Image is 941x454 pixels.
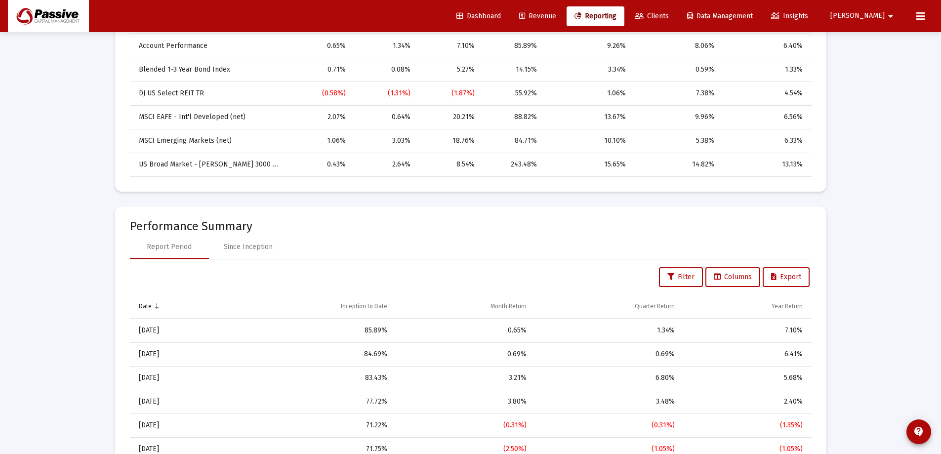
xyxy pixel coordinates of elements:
div: 1.34% [540,326,675,335]
mat-icon: arrow_drop_down [885,6,897,26]
div: (1.31%) [360,88,411,98]
div: Since Inception [224,242,273,252]
div: (2.50%) [401,444,527,454]
div: 243.48% [489,160,536,169]
img: Dashboard [15,6,82,26]
div: 0.65% [401,326,527,335]
td: Column Year Return [682,295,812,319]
div: 0.71% [293,65,346,75]
div: 14.15% [489,65,536,75]
div: (0.58%) [293,88,346,98]
td: DJ US Select REIT TR [130,82,287,105]
div: (1.35%) [689,420,803,430]
div: 13.67% [551,112,626,122]
div: (1.05%) [540,444,675,454]
a: Revenue [511,6,564,26]
button: Filter [659,267,703,287]
div: 9.26% [551,41,626,51]
a: Insights [763,6,816,26]
div: 6.40% [728,41,802,51]
td: US Broad Market - [PERSON_NAME] 3000 TR [130,153,287,176]
div: 4.54% [728,88,802,98]
div: 10.10% [551,136,626,146]
div: (1.05%) [689,444,803,454]
div: 77.72% [238,397,387,407]
div: 2.40% [689,397,803,407]
a: Reporting [567,6,624,26]
div: 3.34% [551,65,626,75]
td: [DATE] [130,390,231,413]
span: Clients [635,12,669,20]
mat-icon: contact_support [913,426,925,438]
div: 0.59% [640,65,715,75]
div: 0.64% [360,112,411,122]
div: 15.65% [551,160,626,169]
div: 85.89% [489,41,536,51]
div: Quarter Return [635,302,675,310]
div: 3.80% [401,397,527,407]
div: 7.10% [424,41,475,51]
div: Report Period [147,242,192,252]
span: Export [771,273,801,281]
a: Dashboard [449,6,509,26]
div: 1.06% [551,88,626,98]
div: 8.54% [424,160,475,169]
div: 55.92% [489,88,536,98]
button: [PERSON_NAME] [818,6,908,26]
div: Year Return [772,302,803,310]
td: MSCI Emerging Markets (net) [130,129,287,153]
div: 71.22% [238,420,387,430]
div: 20.21% [424,112,475,122]
div: 0.65% [293,41,346,51]
div: 9.96% [640,112,715,122]
div: 7.10% [689,326,803,335]
td: Column Inception to Date [231,295,394,319]
span: Reporting [574,12,616,20]
div: 7.38% [640,88,715,98]
span: Data Management [687,12,753,20]
td: Column Month Return [394,295,533,319]
button: Columns [705,267,760,287]
span: [PERSON_NAME] [830,12,885,20]
div: 85.89% [238,326,387,335]
div: 0.08% [360,65,411,75]
div: 2.07% [293,112,346,122]
td: [DATE] [130,319,231,342]
span: Filter [667,273,695,281]
div: 8.06% [640,41,715,51]
span: Insights [771,12,808,20]
div: 1.06% [293,136,346,146]
div: 84.69% [238,349,387,359]
div: Inception to Date [341,302,387,310]
div: 6.56% [728,112,802,122]
td: Column Quarter Return [533,295,682,319]
a: Data Management [679,6,761,26]
span: Columns [714,273,752,281]
div: Month Return [491,302,527,310]
div: 5.27% [424,65,475,75]
td: [DATE] [130,366,231,390]
td: Column Date [130,295,231,319]
td: Account Performance [130,34,287,58]
div: 0.69% [401,349,527,359]
div: 5.38% [640,136,715,146]
div: (1.87%) [424,88,475,98]
div: 1.34% [360,41,411,51]
td: Blended 1-3 Year Bond Index [130,58,287,82]
div: 3.03% [360,136,411,146]
button: Export [763,267,810,287]
div: 3.48% [540,397,675,407]
div: 0.69% [540,349,675,359]
div: Data grid [130,10,812,177]
span: Revenue [519,12,556,20]
div: 5.68% [689,373,803,383]
div: 88.82% [489,112,536,122]
div: 6.80% [540,373,675,383]
div: 83.43% [238,373,387,383]
div: 13.13% [728,160,802,169]
td: MSCI EAFE - Int'l Developed (net) [130,105,287,129]
div: 0.43% [293,160,346,169]
div: Date [139,302,152,310]
div: (0.31%) [401,420,527,430]
td: [DATE] [130,342,231,366]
